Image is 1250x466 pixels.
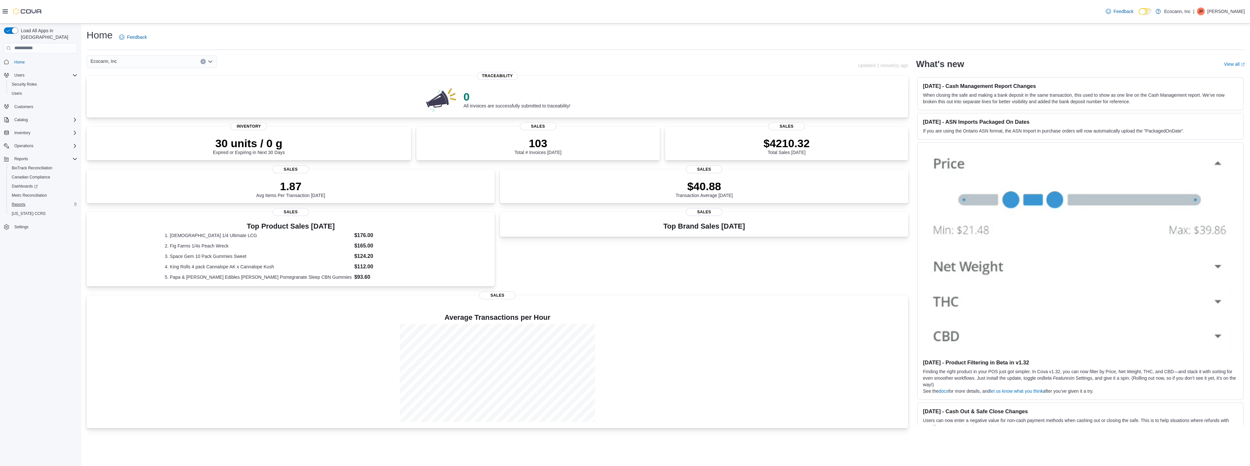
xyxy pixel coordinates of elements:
span: Traceability [477,72,518,80]
span: Feedback [127,34,147,40]
button: Customers [1,102,80,111]
dt: 4. King Rolls 4 pack Cannalope AK x Cannalope Kush [165,263,352,270]
a: View allExternal link [1224,62,1245,67]
p: If you are using the Ontario ASN format, the ASN Import in purchase orders will now automatically... [923,128,1238,134]
a: BioTrack Reconciliation [9,164,55,172]
span: Metrc Reconciliation [12,193,47,198]
span: Sales [686,208,722,216]
dd: $112.00 [354,263,416,271]
img: Cova [13,8,42,15]
span: Sales [272,165,309,173]
span: Catalog [12,116,77,124]
span: Sales [768,122,805,130]
button: Inventory [12,129,33,137]
button: Operations [1,141,80,150]
a: Canadian Compliance [9,173,53,181]
span: Operations [14,143,34,148]
span: Canadian Compliance [12,175,50,180]
p: [PERSON_NAME] [1207,7,1245,15]
span: Washington CCRS [9,210,77,218]
a: Metrc Reconciliation [9,191,49,199]
button: Catalog [12,116,30,124]
em: Beta Features [1042,375,1071,381]
span: JP [1199,7,1203,15]
h2: What's new [916,59,964,69]
div: Total # Invoices [DATE] [515,137,562,155]
span: Reports [12,155,77,163]
button: Catalog [1,115,80,124]
button: Users [12,71,27,79]
p: 0 [464,90,570,103]
button: Clear input [201,59,206,64]
svg: External link [1241,63,1245,66]
button: Security Roles [7,80,80,89]
button: BioTrack Reconciliation [7,163,80,173]
button: Open list of options [208,59,213,64]
button: Users [7,89,80,98]
img: 0 [424,86,458,112]
button: Operations [12,142,36,150]
a: Users [9,90,24,97]
span: Dashboards [12,184,38,189]
span: Users [14,73,24,78]
p: Finding the right product in your POS just got simpler. In Cova v1.32, you can now filter by Pric... [923,368,1238,388]
span: Home [12,58,77,66]
span: Inventory [12,129,77,137]
p: 1.87 [256,180,325,193]
button: Reports [12,155,31,163]
span: BioTrack Reconciliation [9,164,77,172]
span: Settings [14,224,28,230]
h3: Top Brand Sales [DATE] [663,222,745,230]
span: Reports [14,156,28,162]
h3: [DATE] - Cash Management Report Changes [923,83,1238,89]
input: Dark Mode [1139,8,1152,15]
span: Inventory [14,130,30,135]
span: Security Roles [12,82,37,87]
a: Reports [9,201,28,208]
a: Dashboards [7,182,80,191]
dt: 2. Fig Farms 1/4s Peach Wreck [165,243,352,249]
span: Load All Apps in [GEOGRAPHIC_DATA] [18,27,77,40]
a: Feedback [117,31,149,44]
span: Reports [9,201,77,208]
h4: Average Transactions per Hour [92,314,903,321]
nav: Complex example [4,55,77,249]
span: Metrc Reconciliation [9,191,77,199]
button: [US_STATE] CCRS [7,209,80,218]
p: Updated 1 minute(s) ago [858,63,908,68]
div: All invoices are successfully submitted to traceability! [464,90,570,108]
div: Expired or Expiring in Next 30 Days [213,137,285,155]
span: Catalog [14,117,28,122]
span: Sales [479,291,516,299]
button: Reports [1,154,80,163]
button: Settings [1,222,80,232]
span: Customers [12,103,77,111]
p: Ecocann, Inc [1164,7,1190,15]
h3: [DATE] - Cash Out & Safe Close Changes [923,408,1238,415]
span: Home [14,60,25,65]
dd: $165.00 [354,242,416,250]
button: Inventory [1,128,80,137]
span: Operations [12,142,77,150]
button: Users [1,71,80,80]
span: Sales [272,208,309,216]
dt: 3. Space Gem 10 Pack Gummies Sweet [165,253,352,260]
h3: [DATE] - Product Filtering in Beta in v1.32 [923,359,1238,366]
span: BioTrack Reconciliation [12,165,52,171]
button: Home [1,57,80,67]
span: Sales [520,122,556,130]
span: Dashboards [9,182,77,190]
p: 103 [515,137,562,150]
a: docs [939,388,949,394]
dt: 5. Papa & [PERSON_NAME] Edibles [PERSON_NAME] Pomegranate Sleep CBN Gummies [165,274,352,280]
div: Total Sales [DATE] [764,137,810,155]
a: Security Roles [9,80,39,88]
a: [US_STATE] CCRS [9,210,48,218]
a: Home [12,58,27,66]
a: Settings [12,223,31,231]
p: When closing the safe and making a bank deposit in the same transaction, this used to show as one... [923,92,1238,105]
h1: Home [87,29,113,42]
button: Metrc Reconciliation [7,191,80,200]
dd: $93.60 [354,273,416,281]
